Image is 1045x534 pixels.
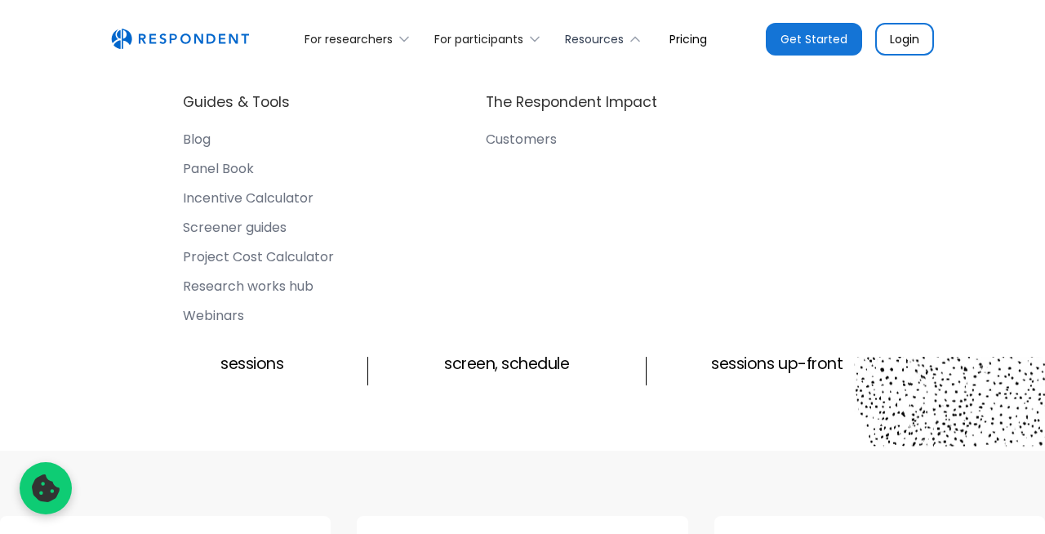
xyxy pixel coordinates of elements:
[183,131,211,148] div: Blog
[425,20,556,58] div: For participants
[183,161,334,184] a: Panel Book
[183,278,313,295] div: Research works hub
[486,131,657,154] a: Customers
[183,278,334,301] a: Research works hub
[183,308,244,324] div: Webinars
[305,31,393,47] div: For researchers
[565,31,624,47] div: Resources
[486,131,557,148] div: Customers
[556,20,656,58] div: Resources
[183,308,334,331] a: Webinars
[296,20,425,58] div: For researchers
[183,92,290,112] h4: Guides & Tools
[183,190,334,213] a: Incentive Calculator
[111,29,249,50] a: home
[183,190,313,207] div: Incentive Calculator
[875,23,934,56] a: Login
[183,249,334,265] div: Project Cost Calculator
[183,249,334,272] a: Project Cost Calculator
[486,92,657,112] h4: The Respondent Impact
[183,161,254,177] div: Panel Book
[434,31,523,47] div: For participants
[656,20,720,58] a: Pricing
[111,29,249,50] img: Untitled UI logotext
[183,220,334,243] a: Screener guides
[183,220,287,236] div: Screener guides
[183,131,334,154] a: Blog
[766,23,862,56] a: Get Started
